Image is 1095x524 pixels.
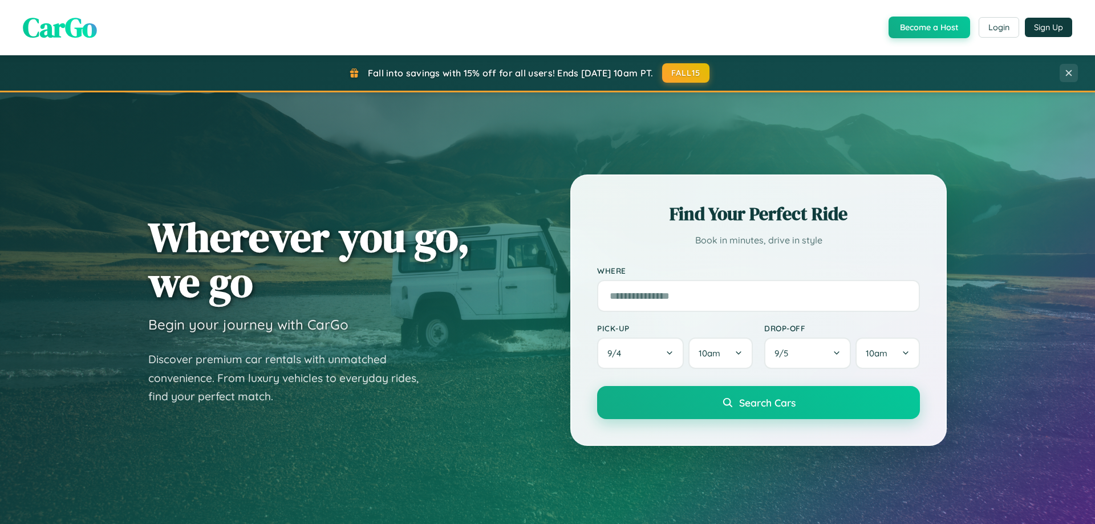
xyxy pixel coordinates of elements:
[597,201,920,226] h2: Find Your Perfect Ride
[889,17,970,38] button: Become a Host
[597,232,920,249] p: Book in minutes, drive in style
[597,266,920,275] label: Where
[855,338,920,369] button: 10am
[368,67,654,79] span: Fall into savings with 15% off for all users! Ends [DATE] 10am PT.
[739,396,796,409] span: Search Cars
[607,348,627,359] span: 9 / 4
[148,316,348,333] h3: Begin your journey with CarGo
[979,17,1019,38] button: Login
[866,348,887,359] span: 10am
[148,214,470,304] h1: Wherever you go, we go
[597,323,753,333] label: Pick-up
[597,338,684,369] button: 9/4
[662,63,710,83] button: FALL15
[597,386,920,419] button: Search Cars
[148,350,433,406] p: Discover premium car rentals with unmatched convenience. From luxury vehicles to everyday rides, ...
[1025,18,1072,37] button: Sign Up
[23,9,97,46] span: CarGo
[764,338,851,369] button: 9/5
[774,348,794,359] span: 9 / 5
[699,348,720,359] span: 10am
[764,323,920,333] label: Drop-off
[688,338,753,369] button: 10am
